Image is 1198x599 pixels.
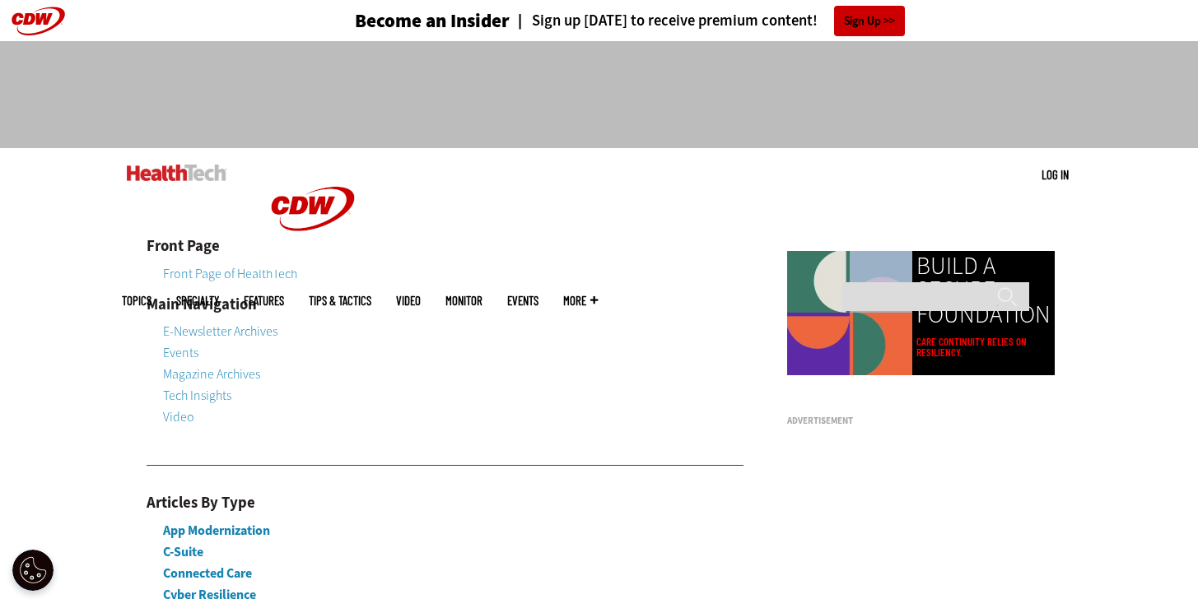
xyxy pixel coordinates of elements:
[510,13,818,29] a: Sign up [DATE] to receive premium content!
[1042,166,1069,183] div: User menu
[787,416,1034,425] h3: Advertisement
[163,365,260,383] a: Magazine Archives
[309,295,371,307] a: Tips & Tactics
[176,295,219,307] span: Specialty
[163,323,277,340] a: E-Newsletter Archives
[563,295,598,307] span: More
[445,295,482,307] a: MonITor
[163,564,252,582] a: Connected Care
[163,522,270,539] a: App Modernization
[834,6,905,36] a: Sign Up
[163,387,231,404] a: Tech Insights
[396,295,421,307] a: Video
[300,58,899,132] iframe: advertisement
[916,254,1051,327] a: BUILD A SECURE FOUNDATION
[163,408,194,425] a: Video
[163,543,203,560] a: C-Suite
[122,295,151,307] span: Topics
[163,344,198,361] a: Events
[251,148,375,270] img: Home
[787,251,912,376] img: Colorful animated shapes
[127,165,226,181] img: Home
[916,337,1051,358] a: Care continuity relies on resiliency.
[12,550,54,591] div: Cookie Settings
[1042,167,1069,182] a: Log in
[507,295,538,307] a: Events
[355,12,510,30] h3: Become an Insider
[147,495,744,511] h3: Articles By Type
[251,257,375,274] a: CDW
[293,12,510,30] a: Become an Insider
[12,550,54,591] button: Open Preferences
[244,295,284,307] a: Features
